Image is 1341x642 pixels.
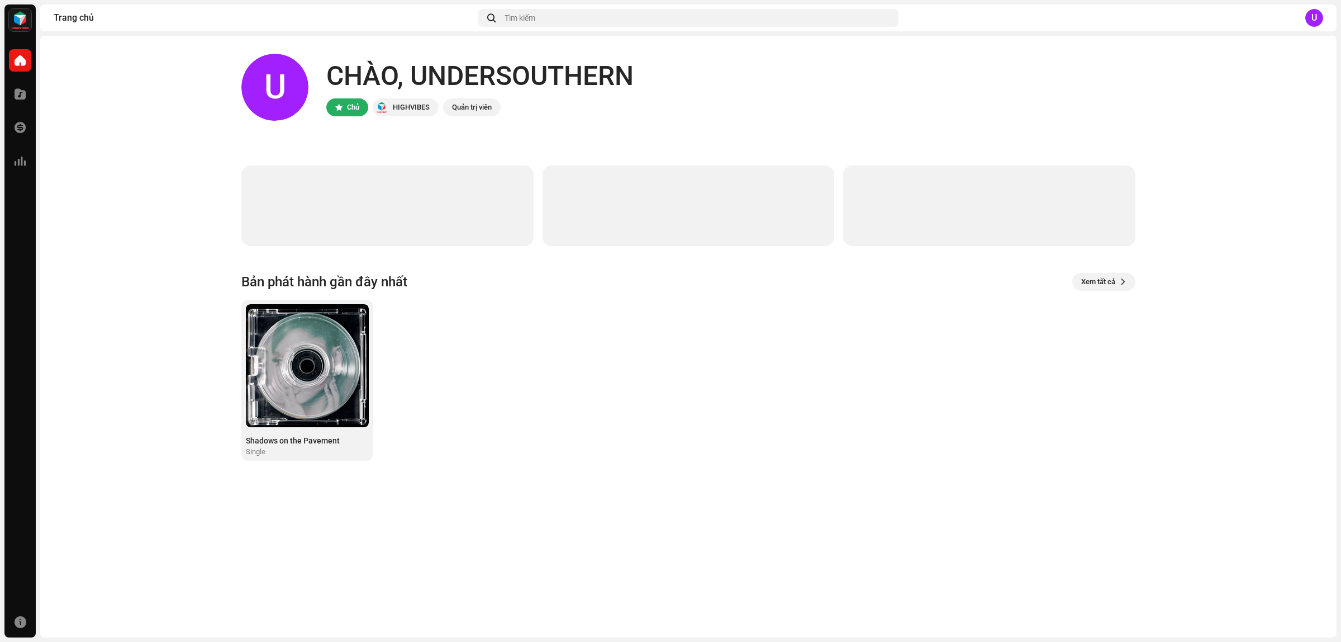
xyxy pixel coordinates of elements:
span: Tìm kiếm [505,13,535,22]
div: Chủ [347,101,359,114]
div: CHÀO, UNDERSOUTHERN [326,58,634,94]
div: Single [246,447,265,456]
img: feab3aad-9b62-475c-8caf-26f15a9573ee [9,9,31,31]
div: Quản trị viên [452,101,492,114]
h3: Bản phát hành gần đây nhất [241,273,407,291]
div: U [1305,9,1323,27]
button: Xem tất cả [1072,273,1135,291]
div: U [241,54,308,121]
img: feab3aad-9b62-475c-8caf-26f15a9573ee [375,101,388,114]
img: bd46d8ef-0d02-436f-ab01-1043b58d3d4d [246,304,369,427]
div: HIGHVIBES [393,101,430,114]
span: Xem tất cả [1081,271,1115,293]
div: Shadows on the Pavement [246,436,369,445]
div: Trang chủ [54,13,474,22]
